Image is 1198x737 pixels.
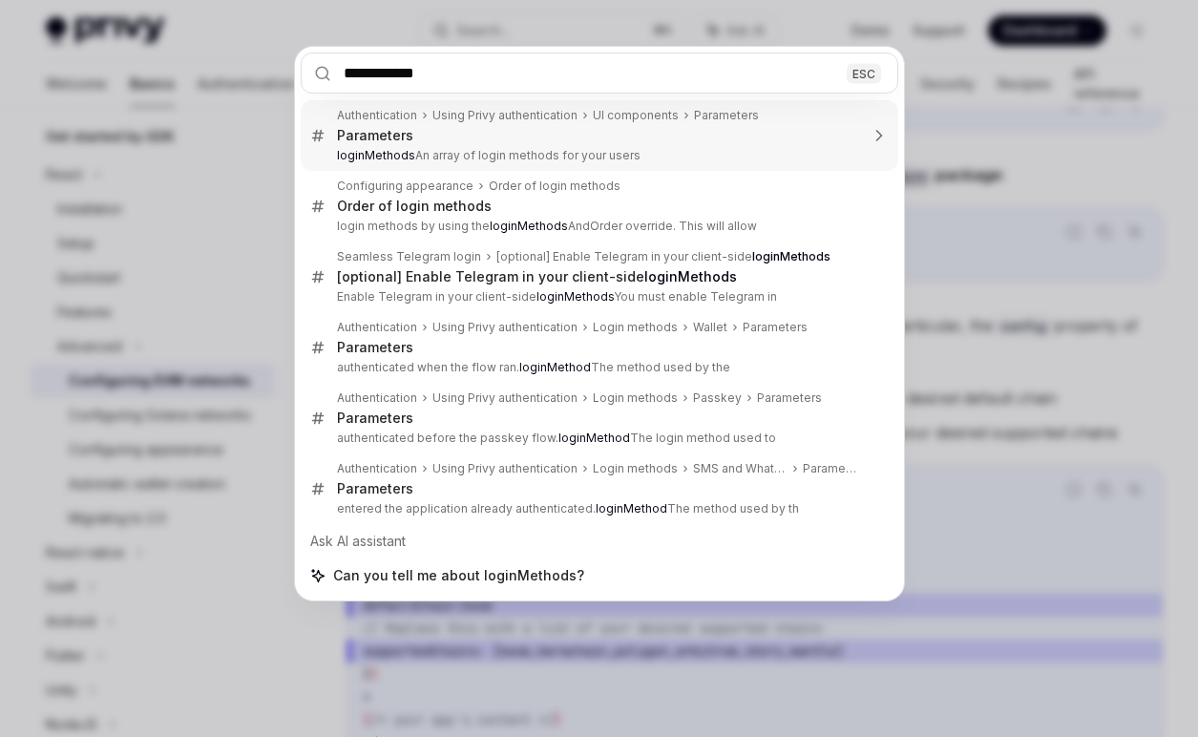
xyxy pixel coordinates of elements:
div: Authentication [337,390,417,406]
div: Parameters [757,390,822,406]
div: Order of login methods [337,198,492,215]
p: Enable Telegram in your client-side You must enable Telegram in [337,289,858,305]
div: Parameters [803,461,858,476]
p: An array of login methods for your users [337,148,858,163]
div: Parameters [694,108,759,123]
div: Login methods [593,320,678,335]
div: Parameters [337,127,413,144]
b: loginMethod [558,431,630,445]
p: authenticated when the flow ran. The method used by the [337,360,858,375]
div: Parameters [337,480,413,497]
div: Using Privy authentication [432,320,578,335]
p: entered the application already authenticated. The method used by th [337,501,858,516]
b: loginMethod [519,360,591,374]
div: Parameters [337,410,413,427]
div: Parameters [337,339,413,356]
div: Login methods [593,390,678,406]
div: Parameters [743,320,808,335]
div: Using Privy authentication [432,390,578,406]
div: Using Privy authentication [432,108,578,123]
div: Configuring appearance [337,179,473,194]
div: Authentication [337,108,417,123]
b: loginMethod [596,501,667,516]
b: loginMethods [752,249,830,263]
p: login methods by using the AndOrder override. This will allow [337,219,858,234]
div: Passkey [693,390,742,406]
b: loginMethods [644,268,737,284]
div: Wallet [693,320,727,335]
div: [optional] Enable Telegram in your client-side [496,249,830,264]
b: loginMethods [536,289,614,304]
div: SMS and WhatsApp [693,461,788,476]
p: authenticated before the passkey flow. The login method used to [337,431,858,446]
div: Authentication [337,461,417,476]
div: Ask AI assistant [301,524,898,558]
div: ESC [847,63,881,83]
b: loginMethods [337,148,415,162]
div: UI components [593,108,679,123]
div: Using Privy authentication [432,461,578,476]
div: [optional] Enable Telegram in your client-side [337,268,737,285]
b: loginMethods [490,219,568,233]
div: Seamless Telegram login [337,249,481,264]
span: Can you tell me about loginMethods? [333,566,584,585]
div: Authentication [337,320,417,335]
div: Login methods [593,461,678,476]
div: Order of login methods [489,179,620,194]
